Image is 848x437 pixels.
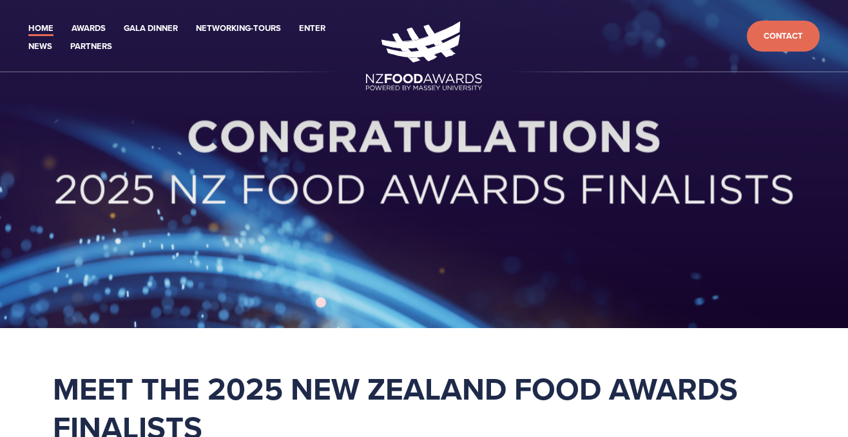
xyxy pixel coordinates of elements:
a: Home [28,21,53,36]
a: Enter [299,21,325,36]
a: Networking-Tours [196,21,281,36]
a: Gala Dinner [124,21,178,36]
a: News [28,39,52,54]
a: Partners [70,39,112,54]
a: Awards [72,21,106,36]
a: Contact [747,21,820,52]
